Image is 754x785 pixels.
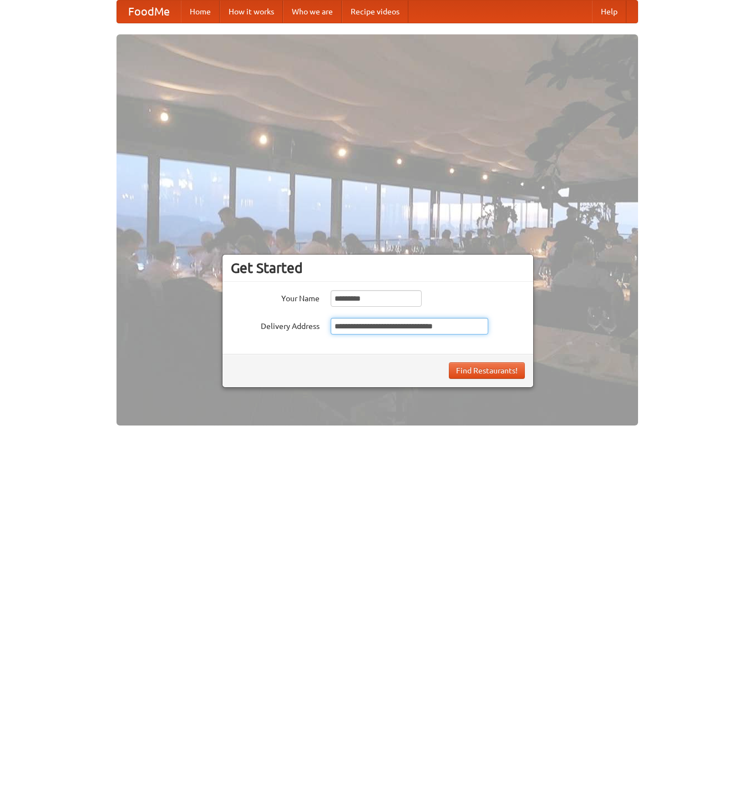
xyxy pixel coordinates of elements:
a: Home [181,1,220,23]
h3: Get Started [231,260,525,276]
a: Recipe videos [342,1,408,23]
a: How it works [220,1,283,23]
a: Help [592,1,626,23]
a: FoodMe [117,1,181,23]
label: Your Name [231,290,320,304]
a: Who we are [283,1,342,23]
label: Delivery Address [231,318,320,332]
button: Find Restaurants! [449,362,525,379]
